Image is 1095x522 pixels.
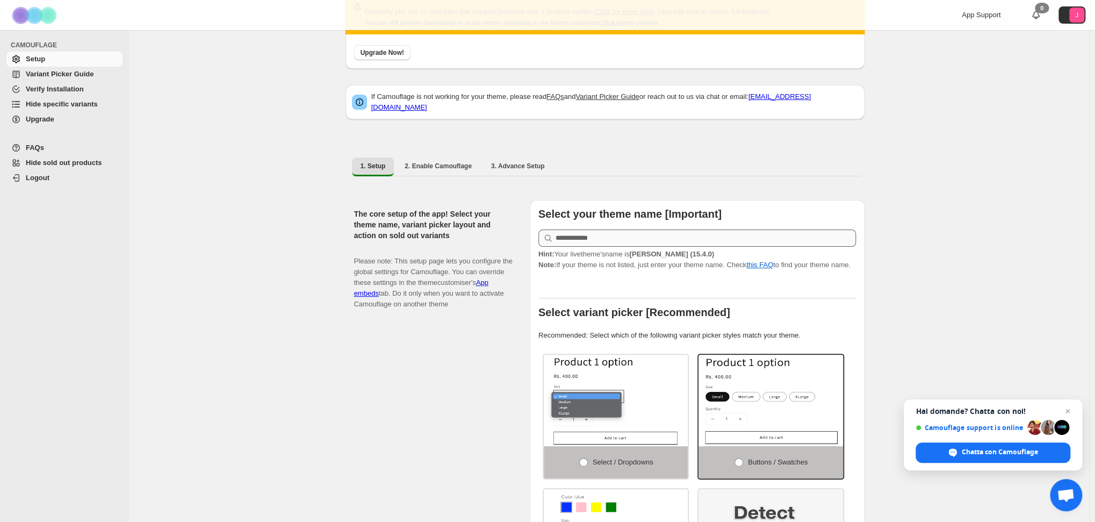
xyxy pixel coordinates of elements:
[538,250,554,258] strong: Hint:
[916,424,1024,432] span: Camouflage support is online
[6,112,123,127] a: Upgrade
[1075,12,1078,18] text: J
[6,52,123,67] a: Setup
[962,11,1000,19] span: App Support
[6,170,123,185] a: Logout
[538,208,722,220] b: Select your theme name [Important]
[354,45,410,60] button: Upgrade Now!
[575,92,639,101] a: Variant Picker Guide
[354,209,513,241] h2: The core setup of the app! Select your theme name, variant picker layout and action on sold out v...
[538,330,856,341] p: Recommended: Select which of the following variant picker styles match your theme.
[916,442,1070,463] span: Chatta con Camouflage
[748,458,808,466] span: Buttons / Swatches
[546,92,564,101] a: FAQs
[544,355,688,446] img: Select / Dropdowns
[629,250,714,258] strong: [PERSON_NAME] (15.4.0)
[361,162,386,170] span: 1. Setup
[593,458,653,466] span: Select / Dropdowns
[916,407,1070,416] span: Hai domande? Chatta con noi!
[26,85,84,93] span: Verify Installation
[405,162,472,170] span: 2. Enable Camouflage
[538,250,714,258] span: Your live theme's name is
[746,261,773,269] a: this FAQ
[26,70,93,78] span: Variant Picker Guide
[26,55,45,63] span: Setup
[354,245,513,310] p: Please note: This setup page lets you configure the global settings for Camouflage. You can overr...
[962,447,1038,457] span: Chatta con Camouflage
[538,261,556,269] strong: Note:
[6,97,123,112] a: Hide specific variants
[361,48,404,57] span: Upgrade Now!
[26,159,102,167] span: Hide sold out products
[1058,6,1085,24] button: Avatar with initials J
[371,91,858,113] p: If Camouflage is not working for your theme, please read and or reach out to us via chat or email:
[6,155,123,170] a: Hide sold out products
[26,100,98,108] span: Hide specific variants
[11,41,124,49] span: CAMOUFLAGE
[491,162,545,170] span: 3. Advance Setup
[538,306,730,318] b: Select variant picker [Recommended]
[6,140,123,155] a: FAQs
[538,249,856,270] p: If your theme is not listed, just enter your theme name. Check to find your theme name.
[26,115,54,123] span: Upgrade
[6,67,123,82] a: Variant Picker Guide
[26,144,44,152] span: FAQs
[1035,3,1049,13] div: 0
[1069,8,1084,23] span: Avatar with initials J
[1050,479,1082,511] a: Aprire la chat
[9,1,62,30] img: Camouflage
[1031,10,1041,20] a: 0
[26,174,49,182] span: Logout
[6,82,123,97] a: Verify Installation
[698,355,843,446] img: Buttons / Swatches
